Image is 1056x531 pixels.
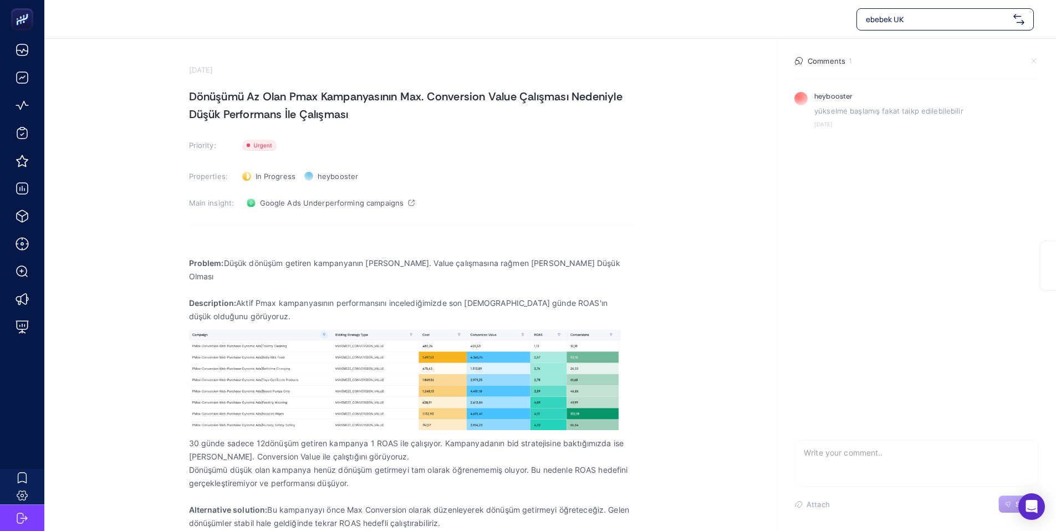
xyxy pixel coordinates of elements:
[189,257,632,283] p: Düşük dönüşüm getiren kampanyanın [PERSON_NAME]. Value çalışmasına rağmen [PERSON_NAME] Düşük Olması
[814,92,853,101] h5: heybooster
[242,194,420,212] a: Google Ads Underperforming campaigns
[814,121,1038,127] time: [DATE]
[1016,500,1032,509] span: Send
[808,57,845,65] h4: Comments
[998,496,1038,513] button: Send
[189,65,213,74] time: [DATE]
[189,198,236,207] h3: Main insight:
[1018,493,1045,520] div: Open Intercom Messenger
[318,172,358,181] span: heybooster
[189,505,268,514] strong: Alternative solution:
[814,105,1038,116] p: yükselme başlamış fakat taikp edilebilebilir
[849,57,852,65] data: 1
[256,172,295,181] span: In Progress
[189,437,632,463] p: 30 günde sadece 12dönüşüm getiren kampanya 1 ROAS ile çalışıyor. Kampanyadanın bid stratejisine b...
[189,141,236,150] h3: Priority:
[260,198,404,207] span: Google Ads Underperforming campaigns
[189,88,632,123] h1: Dönüşümü Az Olan Pmax Kampanyasının Max. Conversion Value Çalışması Nedeniyle Düşük Performans İl...
[1013,14,1024,25] img: svg%3e
[189,463,632,490] p: Dönüşümü düşük olan kampanya henüz dönüşüm getirmeyi tam olarak öğrenememiş oluyor. Bu nedenle RO...
[189,298,237,308] strong: Description:
[189,172,236,181] h3: Properties:
[807,500,830,509] span: Attach
[189,503,632,530] p: Bu kampanyayı önce Max Conversion olarak düzenleyerek dönüşüm getirmeyi öğreteceğiz. Gelen dönüşü...
[189,330,621,430] img: 1758714557260-image.png
[866,14,1009,25] span: ebebek UK
[189,297,632,323] p: Aktif Pmax kampanyasının performansını incelediğimizde son [DEMOGRAPHIC_DATA] günde ROAS'ın düşük...
[189,258,224,268] strong: Problem:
